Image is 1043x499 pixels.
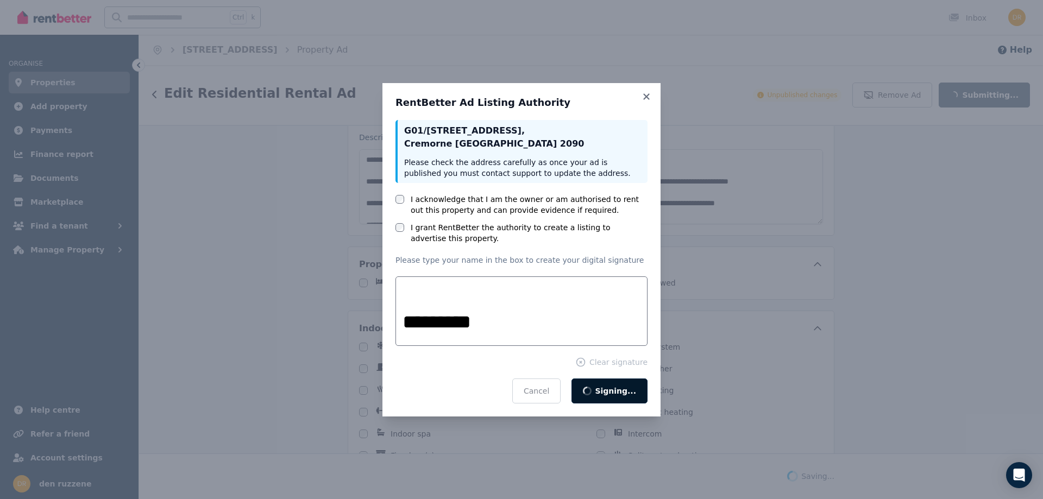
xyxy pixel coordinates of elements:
label: I acknowledge that I am the owner or am authorised to rent out this property and can provide evid... [411,194,648,216]
p: G01/[STREET_ADDRESS] , Cremorne [GEOGRAPHIC_DATA] 2090 [404,124,641,150]
div: Open Intercom Messenger [1006,462,1032,488]
p: Please type your name in the box to create your digital signature [395,255,648,266]
h3: RentBetter Ad Listing Authority [395,96,648,109]
label: I grant RentBetter the authority to create a listing to advertise this property. [411,222,648,244]
p: Please check the address carefully as once your ad is published you must contact support to updat... [404,157,641,179]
